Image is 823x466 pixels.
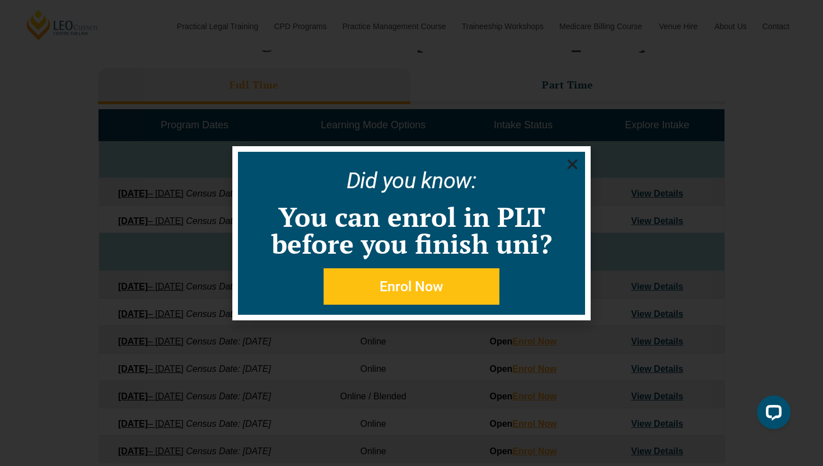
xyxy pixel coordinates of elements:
[748,391,795,438] iframe: LiveChat chat widget
[324,268,499,305] a: Enrol Now
[380,279,443,293] span: Enrol Now
[347,167,477,194] a: Did you know:
[565,157,579,171] a: Close
[272,199,552,262] a: You can enrol in PLT before you finish uni?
